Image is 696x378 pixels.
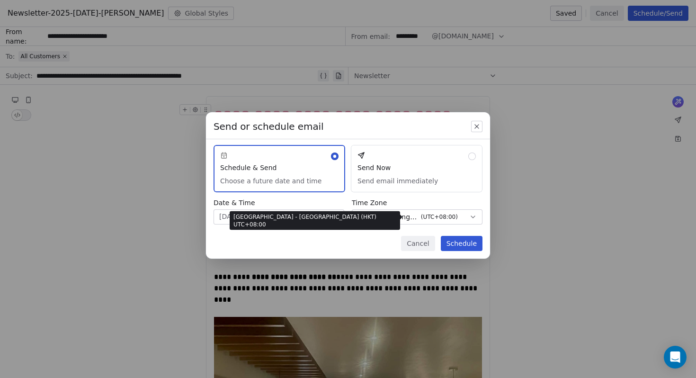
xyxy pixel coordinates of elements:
span: [DATE] 08:41 PM [219,212,275,222]
button: [DATE] 08:41 PM [214,209,344,225]
span: ( UTC+08:00 ) [421,213,458,221]
button: Schedule [441,236,482,251]
button: Hong Kong - HKT(UTC+08:00) [352,209,482,225]
button: Cancel [401,236,435,251]
p: [GEOGRAPHIC_DATA] - [GEOGRAPHIC_DATA] (HKT) UTC+08:00 [233,213,396,228]
span: Time Zone [352,198,482,207]
span: Send or schedule email [214,120,324,133]
span: Date & Time [214,198,344,207]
